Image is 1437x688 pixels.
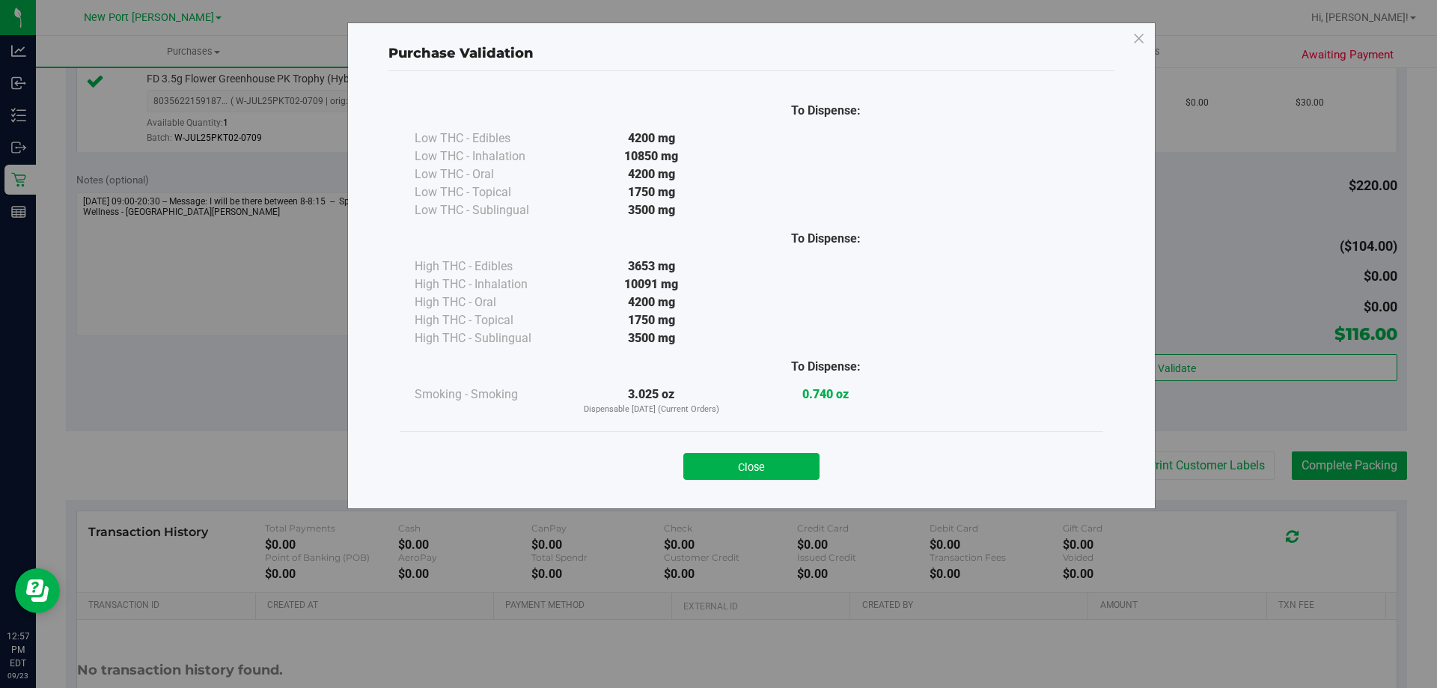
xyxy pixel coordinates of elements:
div: 3653 mg [564,258,739,275]
div: Smoking - Smoking [415,386,564,404]
div: To Dispense: [739,230,913,248]
div: 4200 mg [564,293,739,311]
div: 3500 mg [564,329,739,347]
div: 10091 mg [564,275,739,293]
div: 1750 mg [564,183,739,201]
div: High THC - Edibles [415,258,564,275]
div: High THC - Oral [415,293,564,311]
div: High THC - Inhalation [415,275,564,293]
div: 10850 mg [564,147,739,165]
div: Low THC - Oral [415,165,564,183]
div: High THC - Topical [415,311,564,329]
button: Close [683,453,820,480]
div: Low THC - Inhalation [415,147,564,165]
div: To Dispense: [739,358,913,376]
div: Low THC - Edibles [415,130,564,147]
div: 4200 mg [564,165,739,183]
div: 4200 mg [564,130,739,147]
p: Dispensable [DATE] (Current Orders) [564,404,739,416]
div: Low THC - Topical [415,183,564,201]
div: 1750 mg [564,311,739,329]
div: 3500 mg [564,201,739,219]
iframe: Resource center [15,568,60,613]
div: 3.025 oz [564,386,739,416]
strong: 0.740 oz [802,387,849,401]
span: Purchase Validation [388,45,534,61]
div: Low THC - Sublingual [415,201,564,219]
div: To Dispense: [739,102,913,120]
div: High THC - Sublingual [415,329,564,347]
